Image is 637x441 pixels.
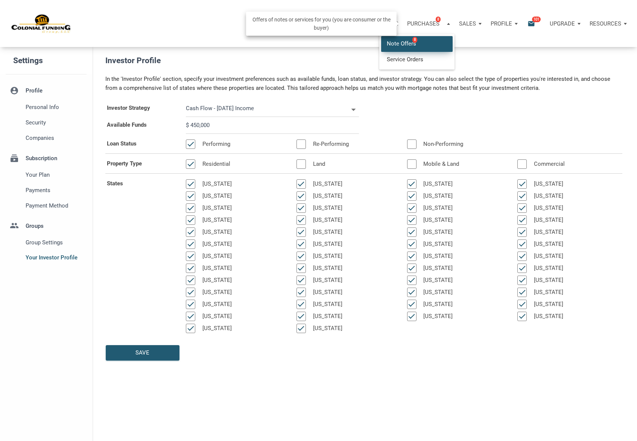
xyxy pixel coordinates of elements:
a: Companies [6,130,87,146]
label: [US_STATE] [195,264,236,273]
label: [US_STATE] [195,312,236,321]
label: States [101,176,180,336]
a: Your Investor Profile [6,250,87,265]
button: Upgrade [545,12,585,35]
button: Profile [486,12,522,35]
button: Sales [455,12,486,35]
label: [US_STATE] [527,300,567,309]
h5: Investor Profile [105,55,629,67]
label: Property Type [101,156,180,171]
a: Security [6,115,87,130]
span: 101 [532,16,541,22]
label: [US_STATE] [195,288,236,297]
label: [US_STATE] [417,288,457,297]
a: Payment Method [6,198,87,213]
a: Group Settings [6,235,87,250]
label: [US_STATE] [195,179,236,189]
label: [US_STATE] [306,203,346,213]
label: [US_STATE] [195,324,236,333]
label: [US_STATE] [195,203,236,213]
label: [US_STATE] [527,203,567,213]
a: Personal Info [6,100,87,115]
input: Available Funds [186,117,359,134]
span: Your plan [26,170,84,179]
span: Security [26,118,84,127]
label: Investor Strategy [101,100,180,117]
span: Payment Method [26,201,84,210]
label: [US_STATE] [527,276,567,285]
label: [US_STATE] [527,239,567,249]
p: Notes [257,20,275,27]
a: Your plan [6,167,87,182]
label: [US_STATE] [195,239,236,249]
span: Personal Info [26,103,84,112]
button: email101 [522,12,545,35]
i: email [527,19,536,28]
label: Performing [195,139,234,149]
label: [US_STATE] [195,252,236,261]
label: [US_STATE] [417,276,457,285]
label: [US_STATE] [195,215,236,225]
input: Select investor strategy [186,100,348,117]
label: [US_STATE] [306,252,346,261]
label: Residential [195,159,234,169]
button: Save [106,345,179,361]
label: [US_STATE] [306,227,346,237]
label: [US_STATE] [306,276,346,285]
p: Sales [459,20,476,27]
label: [US_STATE] [417,227,457,237]
p: Reports [330,20,354,27]
span: Your Investor Profile [26,253,84,262]
a: Properties [285,12,326,35]
p: Profile [491,20,512,27]
label: [US_STATE] [417,191,457,201]
div: In the 'Investor Profile' section, specify your investment preferences such as available funds, l... [100,74,628,92]
label: [US_STATE] [527,215,567,225]
label: Available Funds [101,117,180,134]
label: [US_STATE] [306,312,346,321]
label: [US_STATE] [527,312,567,321]
label: [US_STATE] [417,179,457,189]
label: [US_STATE] [417,312,457,321]
button: Purchases8 [403,12,455,35]
p: Purchases [407,20,439,27]
p: Upgrade [550,20,575,27]
label: [US_STATE] [527,288,567,297]
h5: Settings [13,53,92,69]
span: Companies [26,133,84,142]
button: Notes [252,12,285,35]
span: 8 [436,16,441,22]
label: [US_STATE] [306,264,346,273]
label: [US_STATE] [417,203,457,213]
label: [US_STATE] [306,215,346,225]
label: [US_STATE] [527,191,567,201]
img: NoteUnlimited [11,14,71,33]
label: [US_STATE] [417,215,457,225]
label: [US_STATE] [306,179,346,189]
label: [US_STATE] [195,191,236,201]
a: Purchases8 Note Offers8Service Orders [403,12,455,35]
label: [US_STATE] [195,227,236,237]
a: Calculator [359,12,403,35]
p: Calculator [363,20,398,27]
label: Mobile & Land [417,159,463,169]
a: Note Offers8 [381,36,453,52]
label: [US_STATE] [417,239,457,249]
label: Land [306,159,329,169]
label: [US_STATE] [417,252,457,261]
label: [US_STATE] [527,227,567,237]
label: [US_STATE] [195,276,236,285]
p: Properties [289,20,321,27]
label: [US_STATE] [195,300,236,309]
button: Resources [585,12,631,35]
label: Loan Status [101,136,180,152]
label: [US_STATE] [527,264,567,273]
div: Save [136,349,150,357]
a: Service Orders [381,52,453,67]
label: [US_STATE] [417,264,457,273]
label: Commercial [527,159,569,169]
